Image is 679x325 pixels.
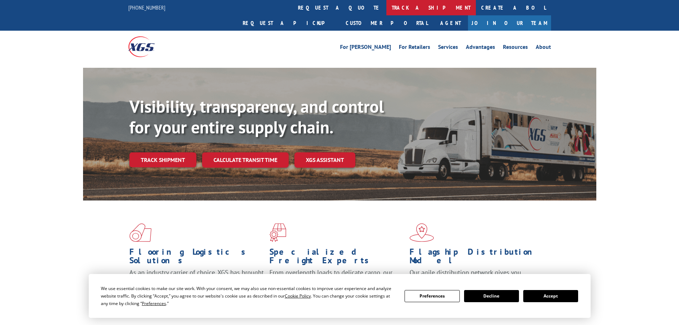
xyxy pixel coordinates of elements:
button: Accept [523,290,578,302]
h1: Specialized Freight Experts [269,248,404,268]
a: For [PERSON_NAME] [340,44,391,52]
a: Join Our Team [468,15,551,31]
h1: Flagship Distribution Model [410,248,544,268]
a: Advantages [466,44,495,52]
a: Resources [503,44,528,52]
b: Visibility, transparency, and control for your entire supply chain. [129,95,384,138]
a: Agent [433,15,468,31]
a: About [536,44,551,52]
a: XGS ASSISTANT [294,152,355,168]
div: Cookie Consent Prompt [89,274,591,318]
img: xgs-icon-flagship-distribution-model-red [410,223,434,242]
a: Calculate transit time [202,152,289,168]
button: Decline [464,290,519,302]
a: [PHONE_NUMBER] [128,4,165,11]
span: Preferences [142,300,166,306]
img: xgs-icon-total-supply-chain-intelligence-red [129,223,151,242]
span: As an industry carrier of choice, XGS has brought innovation and dedication to flooring logistics... [129,268,264,294]
a: Track shipment [129,152,196,167]
a: Customer Portal [340,15,433,31]
button: Preferences [405,290,459,302]
a: For Retailers [399,44,430,52]
span: Our agile distribution network gives you nationwide inventory management on demand. [410,268,541,285]
span: Cookie Policy [285,293,311,299]
div: We use essential cookies to make our site work. With your consent, we may also use non-essential ... [101,285,396,307]
a: Request a pickup [237,15,340,31]
p: From overlength loads to delicate cargo, our experienced staff knows the best way to move your fr... [269,268,404,300]
h1: Flooring Logistics Solutions [129,248,264,268]
img: xgs-icon-focused-on-flooring-red [269,223,286,242]
a: Services [438,44,458,52]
